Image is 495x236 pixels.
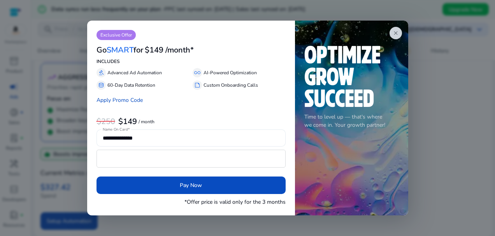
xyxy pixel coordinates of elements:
[107,82,155,89] p: 60-Day Data Retention
[118,116,137,127] b: $149
[145,45,194,55] h3: $149 /month*
[194,82,200,88] span: summarize
[101,151,281,166] iframe: Secure payment input frame
[103,127,128,133] mat-label: Name On Card
[204,82,258,89] p: Custom Onboarding Calls
[97,177,286,194] button: Pay Now
[98,82,104,88] span: database
[97,117,115,126] h3: $250
[393,30,399,36] span: close
[194,70,200,76] span: all_inclusive
[97,58,286,65] p: INCLUDES
[97,45,143,55] h3: Go for
[98,70,104,76] span: gavel
[139,119,154,124] p: / month
[180,181,202,189] span: Pay Now
[184,198,286,206] p: *Offer price is valid only for the 3 months
[304,113,399,129] p: Time to level up — that's where we come in. Your growth partner!
[204,69,257,76] p: AI-Powered Optimization
[97,30,136,40] p: Exclusive Offer
[97,96,143,104] a: Apply Promo Code
[107,69,162,76] p: Advanced Ad Automation
[107,45,133,55] span: SMART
